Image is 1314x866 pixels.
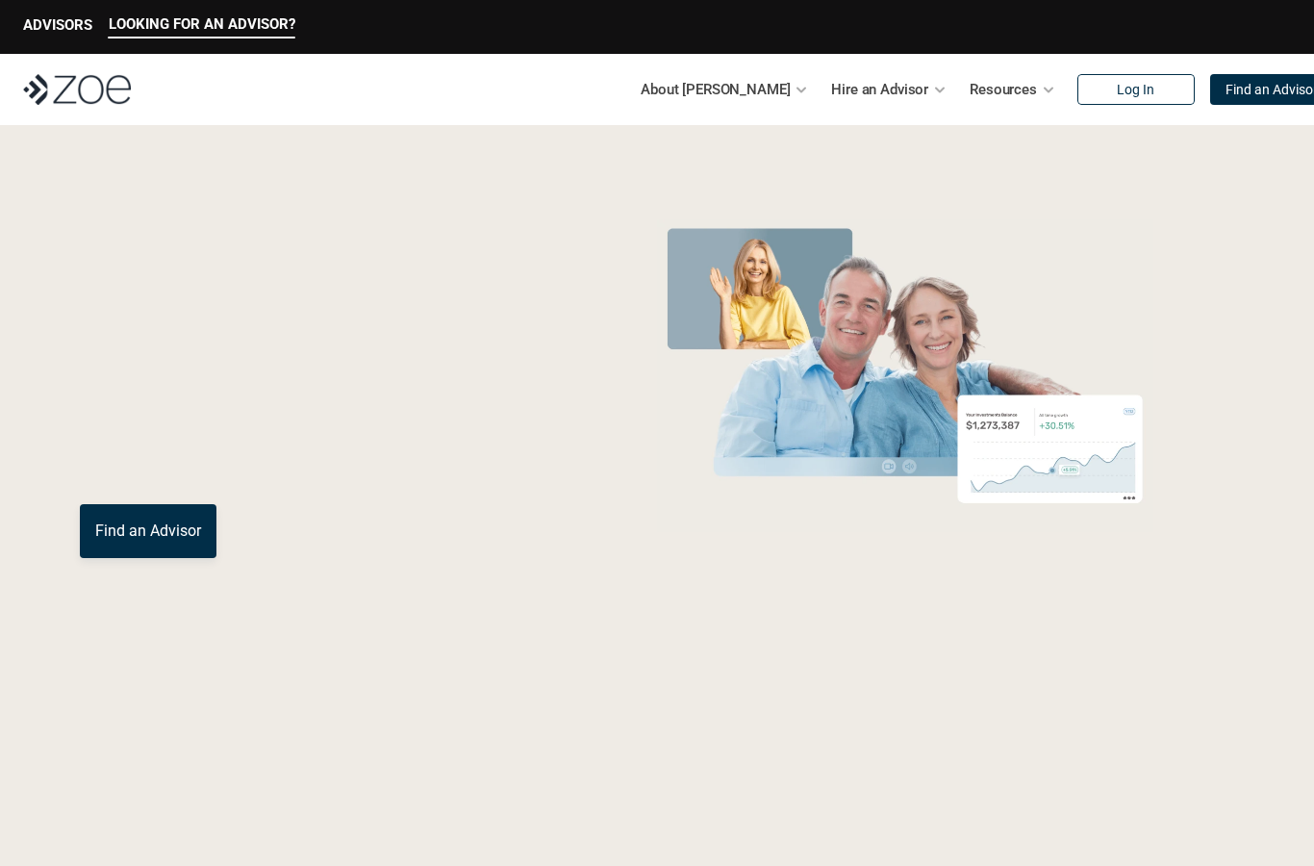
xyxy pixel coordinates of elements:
[970,75,1037,104] p: Resources
[95,522,201,540] p: Find an Advisor
[80,435,576,481] p: You deserve an advisor you can trust. [PERSON_NAME], hire, and invest with vetted, fiduciary, fin...
[80,277,468,416] span: with a Financial Advisor
[638,544,1172,554] em: The information in the visuals above is for illustrative purposes only and does not represent an ...
[1117,82,1154,98] p: Log In
[80,504,216,558] a: Find an Advisor
[109,15,295,33] p: LOOKING FOR AN ADVISOR?
[1077,74,1195,105] a: Log In
[23,16,92,34] p: ADVISORS
[831,75,928,104] p: Hire an Advisor
[80,213,508,287] span: Grow Your Wealth
[641,75,790,104] p: About [PERSON_NAME]
[648,219,1161,532] img: Zoe Financial Hero Image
